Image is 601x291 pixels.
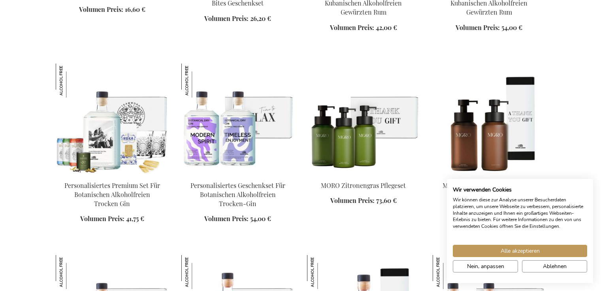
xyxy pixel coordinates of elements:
span: 26,20 € [250,14,271,23]
img: Personalisiertes Premium Set Für Botanischen Alkoholfreien Trocken Gin [56,64,90,98]
button: cookie Einstellungen anpassen [453,260,518,272]
a: MORO Lemongrass Care Set [307,171,420,178]
span: 73,60 € [376,196,397,205]
span: Nein, anpassen [467,262,504,270]
span: Alle akzeptieren [501,247,540,255]
span: 41,75 € [126,214,144,223]
img: Personalisiertes Alkoholfreies Italienisches Bittersweet Duo-Geschenkset [433,255,467,289]
a: Volumen Preis: 16,60 € [79,5,145,14]
a: MORO Zitronengras Pflegeset [321,181,406,190]
span: 54,00 € [501,23,522,32]
span: Ablehnen [543,262,567,270]
a: MORO Rosmarin Handpflege Set [443,181,535,190]
img: Personalisiertes Alkoholfreies Italienisches Bittersweet Premium Set [56,255,90,289]
a: MORO Rosemary Handcare Set [433,171,546,178]
span: 42,00 € [376,23,397,32]
span: 54,00 € [250,214,271,223]
img: Personalised Non-Alcoholic Botanical Dry Gin Premium Set [56,64,169,174]
span: Volumen Preis: [204,14,249,23]
a: Volumen Preis: 73,60 € [330,196,397,205]
p: Wir können diese zur Analyse unserer Besucherdaten platzieren, um unsere Webseite zu verbessern, ... [453,197,587,230]
button: Akzeptieren Sie alle cookies [453,245,587,257]
span: Volumen Preis: [79,5,123,13]
a: Personalised Non-Alcoholic Botanical Dry Gin Premium Set Personalisiertes Premium Set Für Botanis... [56,171,169,178]
a: Personalisiertes Premium Set Für Botanischen Alkoholfreien Trocken Gin [64,181,160,208]
a: Personalised Non-Alcoholic Botanical Dry Gin Duo Gift Set Personalisiertes Geschenkset Für Botani... [181,171,294,178]
span: Volumen Preis: [80,214,124,223]
a: Volumen Preis: 26,20 € [204,14,271,23]
img: Personalisiertes Alkoholfreies Italienisches Bittersweet Geschenk [181,255,215,289]
span: 16,60 € [125,5,145,13]
a: Volumen Preis: 54,00 € [204,214,271,223]
img: MORO Rosemary Handcare Set [433,64,546,174]
button: Alle verweigern cookies [522,260,587,272]
img: Personalisiertes Alkoholfreies Italienisches Bittersweet Set [307,255,341,289]
span: Volumen Preis: [330,196,375,205]
img: Personalised Non-Alcoholic Botanical Dry Gin Duo Gift Set [181,64,294,174]
span: Volumen Preis: [456,23,500,32]
a: Volumen Preis: 41,75 € [80,214,144,223]
img: Personalisiertes Geschenkset Für Botanischen Alkoholfreien Trocken-Gin [181,64,215,98]
img: MORO Lemongrass Care Set [307,64,420,174]
a: Volumen Preis: 42,00 € [330,23,397,32]
h2: Wir verwenden Cookies [453,186,587,193]
a: Personalisiertes Geschenkset Für Botanischen Alkoholfreien Trocken-Gin [190,181,285,208]
span: Volumen Preis: [330,23,374,32]
a: Volumen Preis: 54,00 € [456,23,522,32]
span: Volumen Preis: [204,214,249,223]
